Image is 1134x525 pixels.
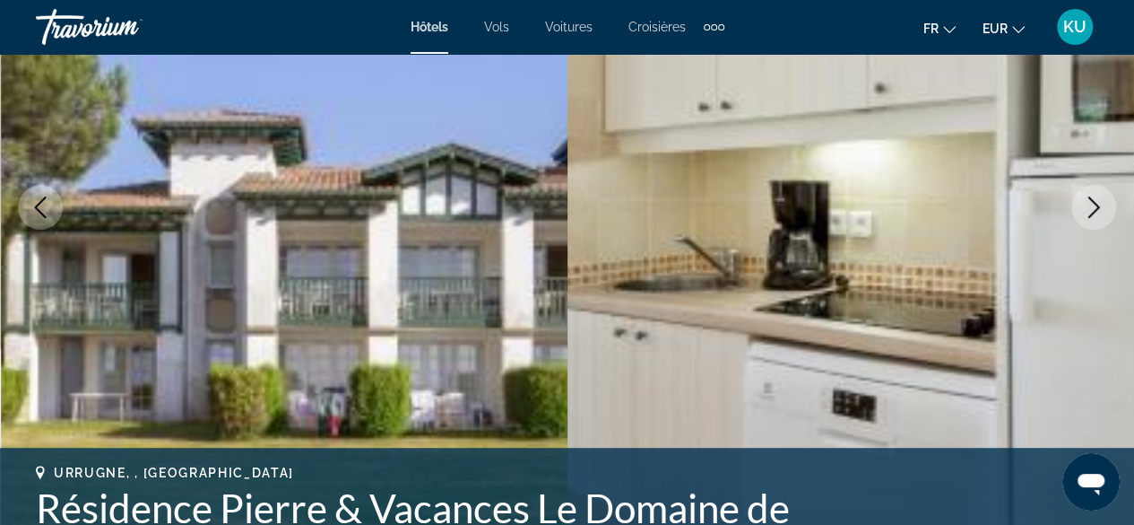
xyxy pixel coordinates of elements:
span: EUR [983,22,1008,36]
button: Extra navigation items [704,13,724,41]
iframe: Bouton de lancement de la fenêtre de messagerie [1062,453,1120,511]
button: Next image [1071,185,1116,230]
button: User Menu [1052,8,1098,46]
span: fr [923,22,939,36]
button: Previous image [18,185,63,230]
button: Change currency [983,15,1025,41]
span: KU [1063,18,1086,36]
a: Hôtels [411,20,448,34]
span: Urrugne, , [GEOGRAPHIC_DATA] [54,466,294,480]
button: Change language [923,15,956,41]
a: Vols [484,20,509,34]
a: Croisières [628,20,686,34]
a: Travorium [36,4,215,50]
a: Voitures [545,20,593,34]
